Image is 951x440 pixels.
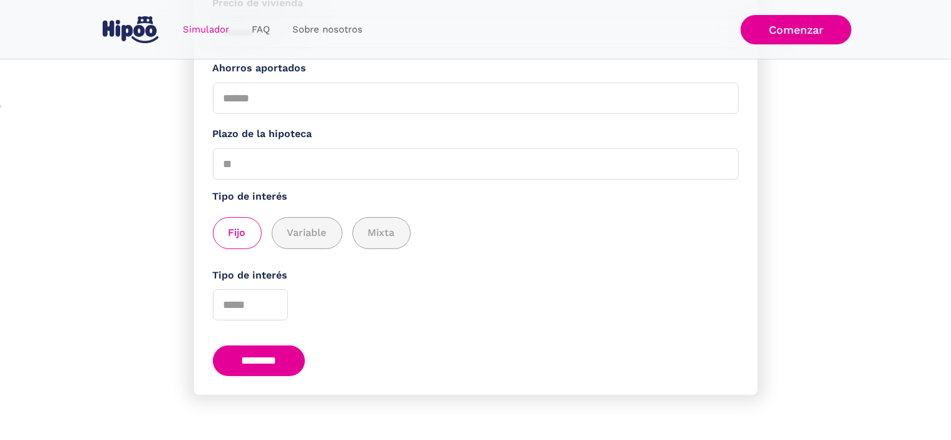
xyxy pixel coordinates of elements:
a: FAQ [240,18,281,42]
label: Tipo de interés [213,268,739,284]
a: Sobre nosotros [281,18,374,42]
span: Variable [287,225,327,241]
label: Ahorros aportados [213,61,739,76]
a: Comenzar [741,15,851,44]
div: add_description_here [213,217,739,249]
a: Simulador [172,18,240,42]
span: Mixta [368,225,395,241]
a: home [100,11,162,48]
label: Plazo de la hipoteca [213,126,739,142]
span: Fijo [229,225,246,241]
label: Tipo de interés [213,189,739,205]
